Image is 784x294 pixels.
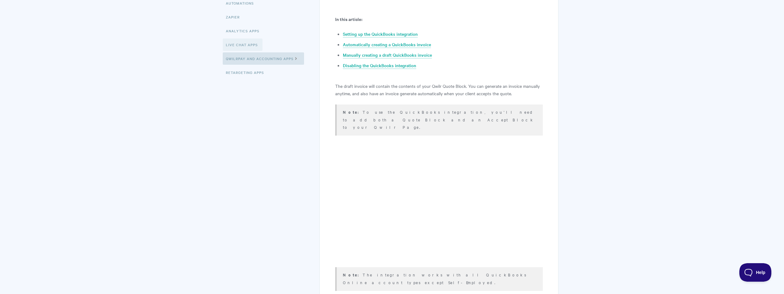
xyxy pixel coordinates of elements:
p: The integration works with all QuickBooks Online account types except Self-Employed. [343,271,535,286]
a: Manually creating a draft QuickBooks invoice [343,52,432,59]
a: Live Chat Apps [223,39,262,51]
a: Setting up the QuickBooks integration [343,31,418,38]
iframe: Toggle Customer Support [739,263,772,282]
strong: Note: [343,272,363,278]
p: The draft invoice will contain the contents of your Qwilr Quote Block. You can generate an invoic... [335,82,542,97]
strong: Note: [343,109,363,115]
iframe: Vimeo video player [335,144,542,261]
a: Retargeting Apps [226,66,269,79]
a: QwilrPay and Accounting Apps [223,52,304,65]
a: Disabling the QuickBooks integration [343,62,416,69]
a: Zapier [226,11,244,23]
p: To use the QuickBooks integration, you'll need to add both a Quote Block and an Accept Block to y... [343,108,535,131]
a: Analytics Apps [226,25,264,37]
b: In this article: [335,16,362,22]
a: Automatically creating a QuickBooks invoice [343,41,431,48]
